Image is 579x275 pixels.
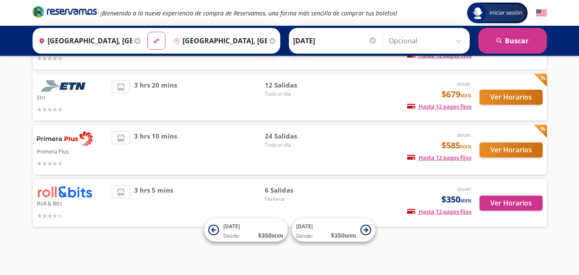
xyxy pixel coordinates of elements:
[441,88,471,101] span: $679
[134,185,173,220] span: 3 hrs 5 mins
[272,233,283,239] small: MXN
[134,131,177,168] span: 3 hrs 10 mins
[296,223,313,230] span: [DATE]
[480,142,543,157] button: Ver Horarios
[389,30,465,51] input: Opcional
[536,8,547,18] button: English
[37,92,108,102] p: Etn
[258,231,283,240] span: $ 350
[460,197,471,204] small: MXN
[478,28,547,54] button: Buscar
[480,90,543,105] button: Ver Horarios
[37,146,108,156] p: Primera Plus
[37,80,93,92] img: Etn
[460,92,471,99] small: MXN
[296,232,313,240] span: Desde:
[223,232,240,240] span: Desde:
[33,5,97,18] i: Brand Logo
[407,208,471,215] span: Hasta 12 pagos fijos
[33,5,97,21] a: Brand Logo
[170,30,267,51] input: Buscar Destino
[265,195,325,203] span: Mañana
[460,143,471,150] small: MXN
[293,30,377,51] input: Elegir Fecha
[331,231,356,240] span: $ 350
[223,223,240,230] span: [DATE]
[441,139,471,152] span: $585
[204,218,288,242] button: [DATE]Desde:$350MXN
[441,193,471,206] span: $350
[407,103,471,110] span: Hasta 12 pagos fijos
[35,30,132,51] input: Buscar Origen
[407,154,471,161] span: Hasta 12 pagos fijos
[100,9,397,17] em: ¡Bienvenido a la nueva experiencia de compra de Reservamos, una forma más sencilla de comprar tus...
[37,185,93,198] img: Roll & Bits
[265,131,325,141] span: 24 Salidas
[265,80,325,90] span: 12 Salidas
[480,196,543,211] button: Ver Horarios
[292,218,375,242] button: [DATE]Desde:$350MXN
[265,90,325,98] span: Todo el día
[37,131,93,146] img: Primera Plus
[265,185,325,195] span: 6 Salidas
[457,80,471,88] em: desde:
[457,131,471,139] em: desde:
[457,185,471,193] em: desde:
[345,233,356,239] small: MXN
[486,9,526,17] span: Iniciar sesión
[265,141,325,149] span: Todo el día
[37,198,108,208] p: Roll & Bits
[134,80,177,114] span: 3 hrs 20 mins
